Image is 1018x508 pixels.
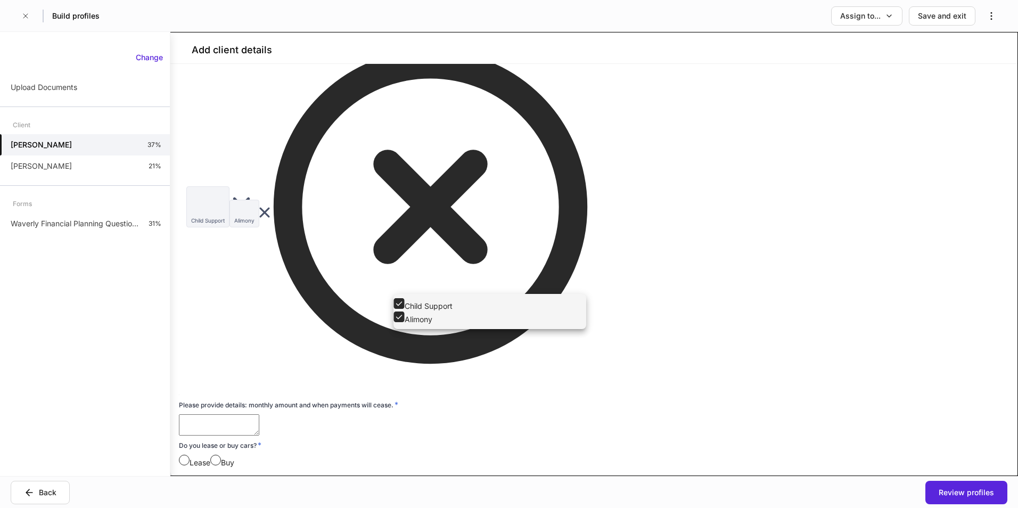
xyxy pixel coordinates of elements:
[221,458,234,467] span: Buy
[179,440,261,450] h6: Do you lease or buy cars?
[190,458,210,467] span: Lease
[918,11,966,21] div: Save and exit
[52,11,100,21] h5: Build profiles
[234,217,254,224] span: Alimony
[149,219,161,228] p: 31%
[13,194,32,213] div: Forms
[147,141,161,149] p: 37%
[191,217,225,224] span: Child Support
[11,218,140,229] p: Waverly Financial Planning Questionnaire
[393,312,586,325] li: Alimony
[149,162,161,170] p: 21%
[840,11,881,21] div: Assign to...
[136,52,163,63] div: Change
[192,44,272,56] h4: Add client details
[39,487,56,498] div: Back
[11,82,77,93] p: Upload Documents
[179,399,398,410] h6: Please provide details: monthly amount and when payments will cease.
[11,140,72,150] h5: [PERSON_NAME]
[939,487,994,498] div: Review profiles
[13,116,30,134] div: Client
[11,161,72,171] p: [PERSON_NAME]
[393,298,586,312] li: Child Support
